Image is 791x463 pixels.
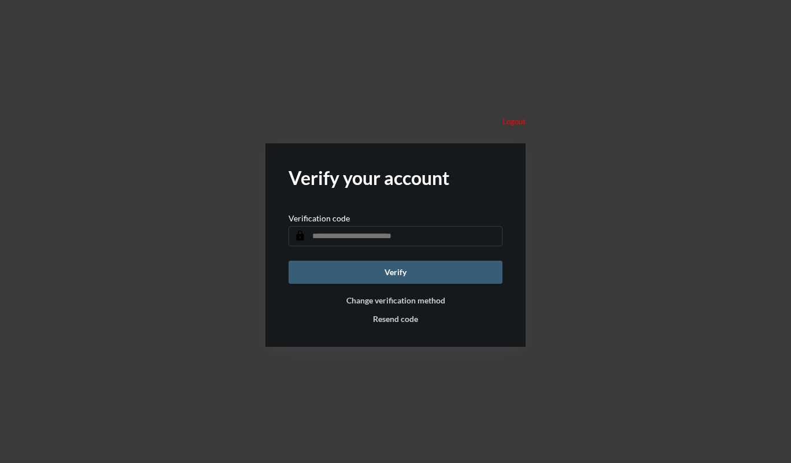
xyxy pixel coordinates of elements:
p: Verification code [289,213,350,223]
button: Verify [289,261,502,284]
p: Logout [502,117,526,126]
h2: Verify your account [289,166,502,189]
button: Change verification method [346,295,445,305]
button: Resend code [373,314,418,324]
